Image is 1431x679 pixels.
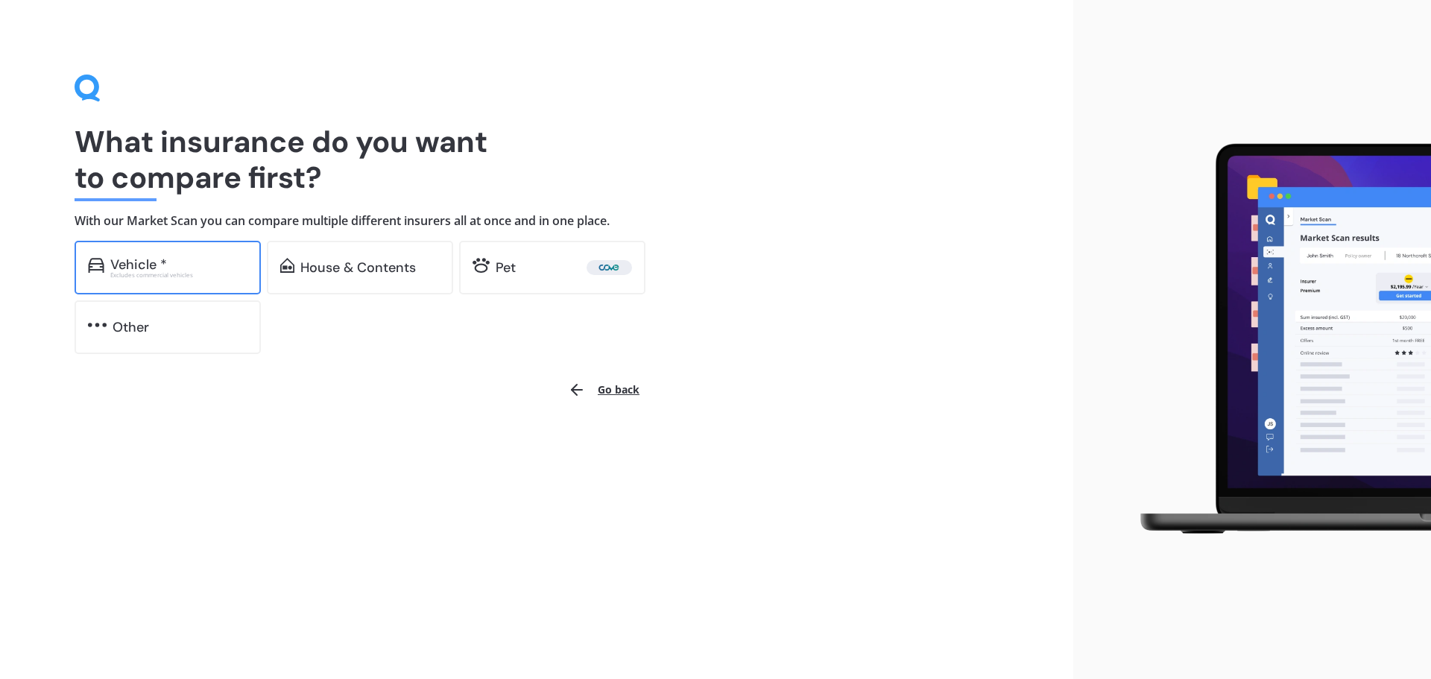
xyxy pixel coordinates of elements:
[113,320,149,335] div: Other
[1119,135,1431,545] img: laptop.webp
[75,124,999,195] h1: What insurance do you want to compare first?
[280,258,294,273] img: home-and-contents.b802091223b8502ef2dd.svg
[88,258,104,273] img: car.f15378c7a67c060ca3f3.svg
[473,258,490,273] img: pet.71f96884985775575a0d.svg
[110,257,167,272] div: Vehicle *
[88,318,107,332] img: other.81dba5aafe580aa69f38.svg
[75,213,999,229] h4: With our Market Scan you can compare multiple different insurers all at once and in one place.
[459,241,645,294] a: Pet
[559,372,648,408] button: Go back
[496,260,516,275] div: Pet
[300,260,416,275] div: House & Contents
[590,260,629,275] img: Cove.webp
[110,272,247,278] div: Excludes commercial vehicles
